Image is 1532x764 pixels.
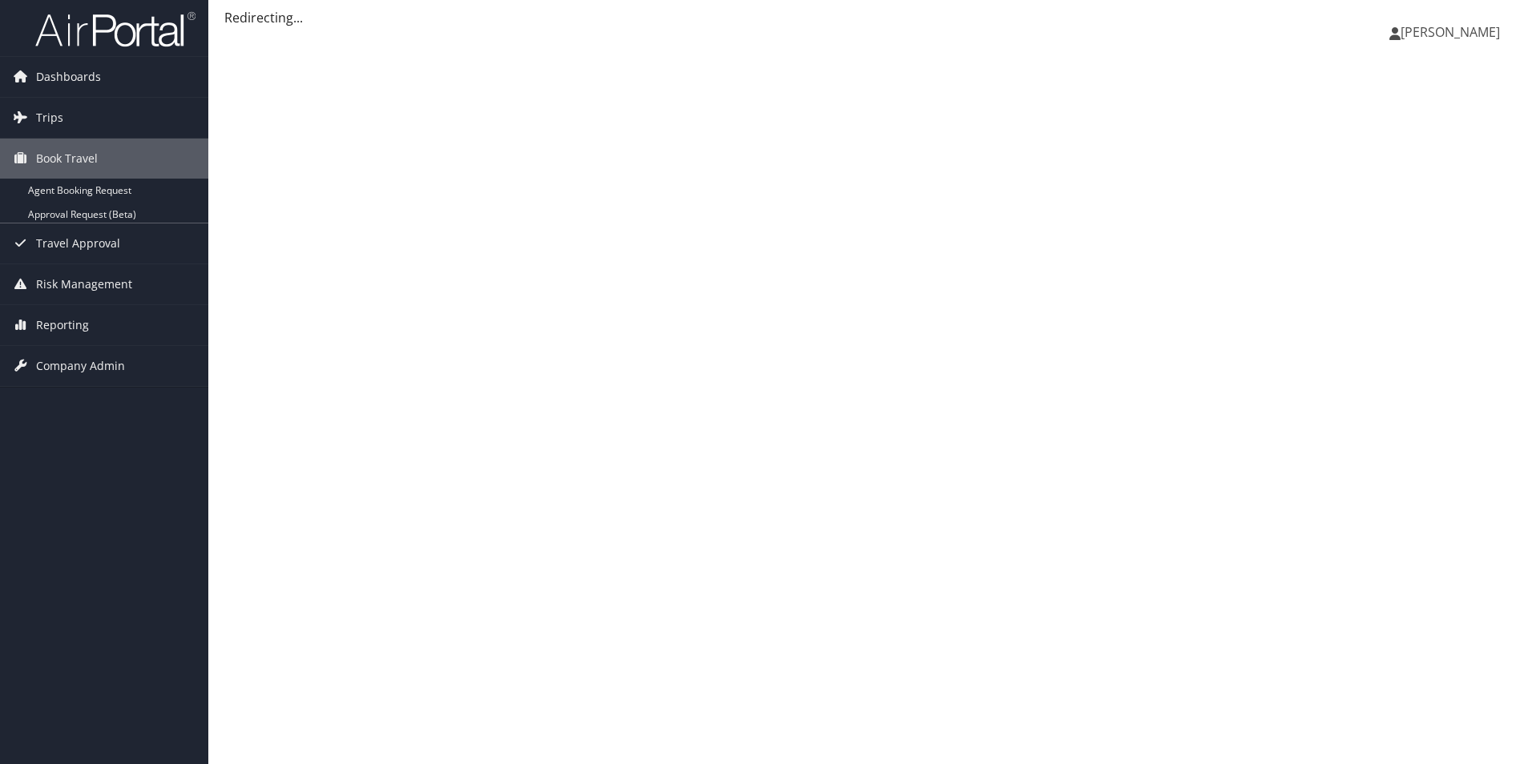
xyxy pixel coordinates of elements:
span: Travel Approval [36,223,120,263]
span: Risk Management [36,264,132,304]
span: Book Travel [36,139,98,179]
span: Company Admin [36,346,125,386]
span: [PERSON_NAME] [1401,23,1500,41]
span: Reporting [36,305,89,345]
span: Dashboards [36,57,101,97]
img: airportal-logo.png [35,10,196,48]
span: Trips [36,98,63,138]
div: Redirecting... [224,8,1516,27]
a: [PERSON_NAME] [1389,8,1516,56]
